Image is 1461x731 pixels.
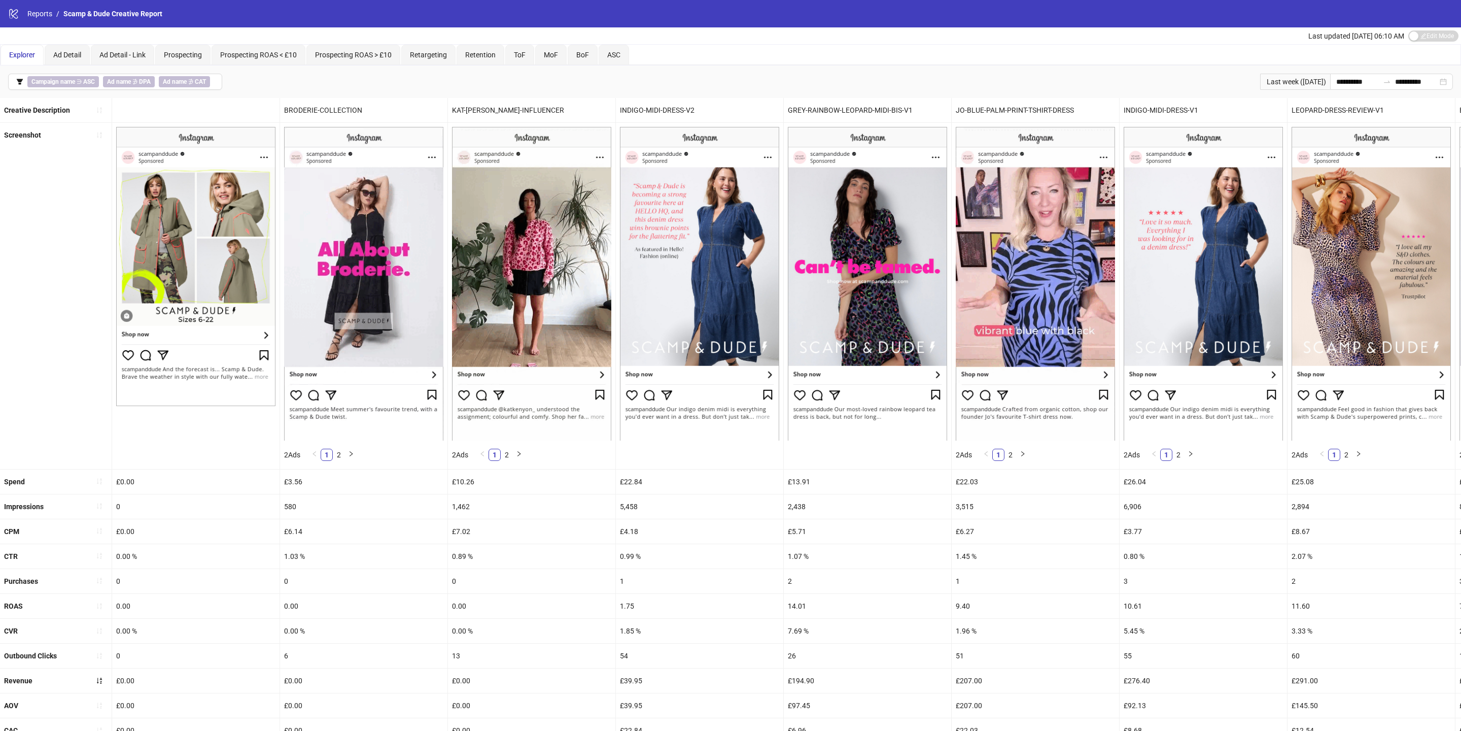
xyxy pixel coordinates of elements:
li: 1 [992,449,1004,461]
span: swap-right [1383,78,1391,86]
button: right [1185,449,1197,461]
b: CVR [4,627,18,635]
span: right [348,451,354,457]
li: Next Page [1017,449,1029,461]
span: Retention [465,51,496,59]
span: Ad Detail - Link [99,51,146,59]
b: Ad name [163,78,187,85]
div: £22.84 [616,470,783,494]
div: 0 [280,569,447,593]
div: 0 [112,494,280,519]
span: ∌ [159,76,210,87]
img: Screenshot 120231653578510005 [620,127,779,440]
div: £0.00 [448,669,615,693]
div: £3.56 [280,470,447,494]
div: 14.01 [784,594,951,618]
span: Scamp & Dude Creative Report [63,10,162,18]
li: 1 [321,449,333,461]
div: 51 [952,644,1119,668]
b: Outbound Clicks [4,652,57,660]
button: right [345,449,357,461]
button: Campaign name ∋ ASCAd name ∌ DPAAd name ∌ CAT [8,74,222,90]
span: Prospecting [164,51,202,59]
li: 1 [1328,449,1340,461]
div: INDIGO-MIDI-DRESS-V2 [616,98,783,122]
div: 1.75 [616,594,783,618]
div: Last week ([DATE]) [1260,74,1330,90]
span: left [311,451,318,457]
b: DPA [139,78,151,85]
div: £0.00 [112,693,280,718]
li: 2 [1004,449,1017,461]
li: 2 [1172,449,1185,461]
a: 1 [993,449,1004,460]
div: 3,515 [952,494,1119,519]
div: £276.40 [1120,669,1287,693]
div: 0.00 % [112,619,280,643]
div: 0.80 % [1120,544,1287,569]
li: Next Page [1185,449,1197,461]
div: LEOPARD-DRESS-REVIEW-V1 [1288,98,1455,122]
div: 0.00 [112,594,280,618]
b: ROAS [4,602,23,610]
div: 3.33 % [1288,619,1455,643]
a: 2 [1173,449,1184,460]
div: £7.02 [448,519,615,544]
div: 5,458 [616,494,783,519]
span: ∌ [103,76,155,87]
div: £92.13 [1120,693,1287,718]
div: 0.00 % [112,544,280,569]
span: right [1020,451,1026,457]
div: JO-BLUE-PALM-PRINT-TSHIRT-DRESS [952,98,1119,122]
a: 1 [1161,449,1172,460]
div: 60 [1288,644,1455,668]
span: sort-ascending [96,577,103,584]
div: 54 [616,644,783,668]
div: 26 [784,644,951,668]
b: Impressions [4,503,44,511]
li: Next Page [1352,449,1365,461]
div: 2,894 [1288,494,1455,519]
a: 1 [321,449,332,460]
span: sort-ascending [96,627,103,635]
div: 2.07 % [1288,544,1455,569]
span: to [1383,78,1391,86]
button: left [1316,449,1328,461]
div: 1,462 [448,494,615,519]
img: Screenshot 120230200169610005 [284,127,443,440]
a: 2 [333,449,344,460]
img: Screenshot 120227635520200005 [116,127,275,406]
li: Previous Page [1316,449,1328,461]
div: 7.69 % [784,619,951,643]
img: Screenshot 120231653578580005 [788,127,947,440]
div: 0.00 [448,594,615,618]
span: sort-ascending [96,603,103,610]
div: 0 [112,644,280,668]
div: £97.45 [784,693,951,718]
div: 1.45 % [952,544,1119,569]
li: Previous Page [476,449,489,461]
div: 0 [112,569,280,593]
span: ASC [607,51,620,59]
div: 11.60 [1288,594,1455,618]
div: 10.61 [1120,594,1287,618]
span: sort-ascending [96,527,103,535]
li: Previous Page [1148,449,1160,461]
b: Creative Description [4,106,70,114]
img: Screenshot 120231032724630005 [1124,127,1283,440]
div: £207.00 [952,693,1119,718]
div: £207.00 [952,669,1119,693]
div: GREY-RAINBOW-LEOPARD-MIDI-BIS-V1 [784,98,951,122]
button: left [1148,449,1160,461]
span: sort-ascending [96,652,103,659]
div: £0.00 [280,693,447,718]
div: £25.08 [1288,470,1455,494]
b: Campaign name [31,78,75,85]
b: Purchases [4,577,38,585]
div: £5.71 [784,519,951,544]
span: right [516,451,522,457]
button: right [1017,449,1029,461]
span: Prospecting ROAS < £10 [220,51,297,59]
div: 1 [952,569,1119,593]
div: £194.90 [784,669,951,693]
